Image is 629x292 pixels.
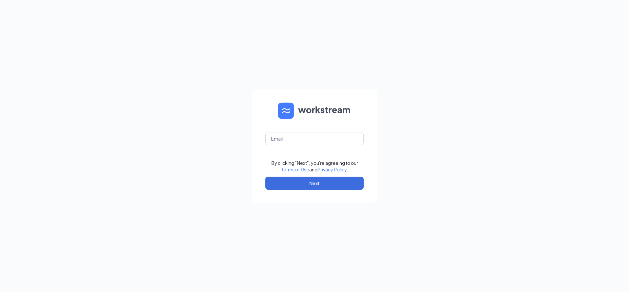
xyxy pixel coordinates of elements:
input: Email [265,132,364,145]
a: Privacy Policy [317,166,347,172]
img: WS logo and Workstream text [278,103,351,119]
a: Terms of Use [281,166,309,172]
button: Next [265,177,364,190]
div: By clicking "Next", you're agreeing to our and . [271,160,358,173]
